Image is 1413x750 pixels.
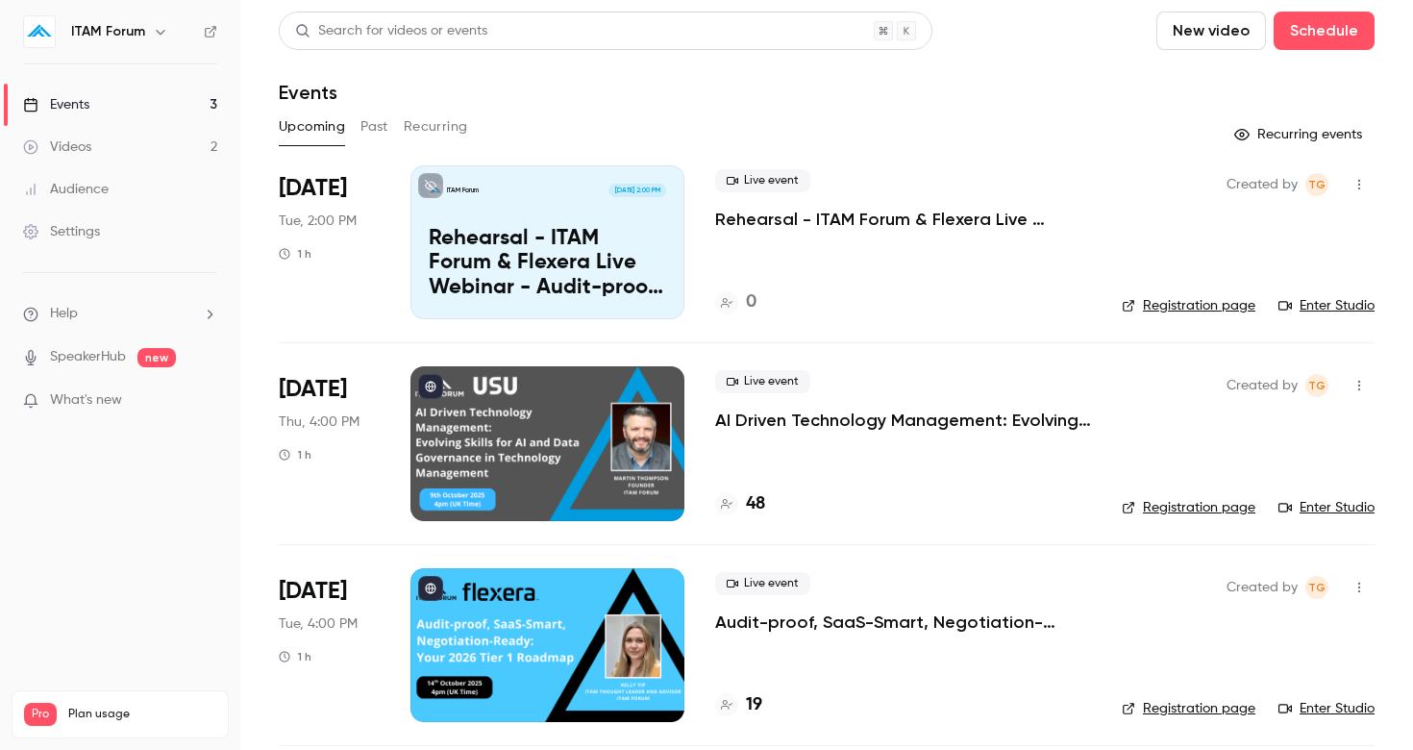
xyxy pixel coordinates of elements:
div: Oct 9 Thu, 4:00 PM (Europe/London) [279,366,380,520]
span: Live event [715,572,810,595]
a: Enter Studio [1278,699,1375,718]
span: [DATE] [279,173,347,204]
span: Help [50,304,78,324]
span: TG [1308,173,1326,196]
iframe: Noticeable Trigger [194,392,217,410]
a: Registration page [1122,699,1255,718]
span: Tasveer Gola [1305,374,1328,397]
p: ITAM Forum [447,186,479,195]
h4: 19 [746,692,762,718]
a: 48 [715,491,765,517]
a: Enter Studio [1278,296,1375,315]
h6: ITAM Forum [71,22,145,41]
div: Oct 7 Tue, 2:00 PM (Europe/London) [279,165,380,319]
span: What's new [50,390,122,411]
span: Live event [715,370,810,393]
span: Pro [24,703,57,726]
button: Upcoming [279,112,345,142]
span: [DATE] [279,374,347,405]
span: Created by [1227,374,1298,397]
span: Created by [1227,173,1298,196]
span: Created by [1227,576,1298,599]
div: 1 h [279,447,311,462]
div: Search for videos or events [295,21,487,41]
a: Registration page [1122,296,1255,315]
a: Enter Studio [1278,498,1375,517]
span: Live event [715,169,810,192]
h1: Events [279,81,337,104]
span: Tue, 4:00 PM [279,614,358,634]
span: [DATE] 2:00 PM [608,184,665,197]
a: Registration page [1122,498,1255,517]
a: SpeakerHub [50,347,126,367]
a: 0 [715,289,756,315]
span: Tasveer Gola [1305,576,1328,599]
button: Past [360,112,388,142]
h4: 0 [746,289,756,315]
h4: 48 [746,491,765,517]
span: Tue, 2:00 PM [279,212,357,231]
a: Rehearsal - ITAM Forum & Flexera Live Webinar - Audit-proof, SaaS-Smart, Negotiation-Ready: Your ... [715,208,1091,231]
a: Rehearsal - ITAM Forum & Flexera Live Webinar - Audit-proof, SaaS-Smart, Negotiation-Ready: Your ... [410,165,684,319]
span: TG [1308,374,1326,397]
button: Schedule [1274,12,1375,50]
img: ITAM Forum [24,16,55,47]
div: 1 h [279,246,311,262]
span: new [137,348,176,367]
span: [DATE] [279,576,347,607]
div: Oct 14 Tue, 4:00 PM (Europe/London) [279,568,380,722]
span: Thu, 4:00 PM [279,412,359,432]
div: 1 h [279,649,311,664]
div: Videos [23,137,91,157]
a: Audit-proof, SaaS-Smart, Negotiation-Ready: Your 2026 Tier 1 Roadmap [715,611,1091,634]
button: Recurring [404,112,468,142]
span: TG [1308,576,1326,599]
a: AI Driven Technology Management: Evolving Skills for AI and Data Governance in Technology Management [715,409,1091,432]
span: Tasveer Gola [1305,173,1328,196]
a: 19 [715,692,762,718]
span: Plan usage [68,707,216,722]
p: Rehearsal - ITAM Forum & Flexera Live Webinar - Audit-proof, SaaS-Smart, Negotiation-Ready: Your ... [429,227,666,301]
button: Recurring events [1226,119,1375,150]
div: Settings [23,222,100,241]
div: Audience [23,180,109,199]
button: New video [1156,12,1266,50]
li: help-dropdown-opener [23,304,217,324]
div: Events [23,95,89,114]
